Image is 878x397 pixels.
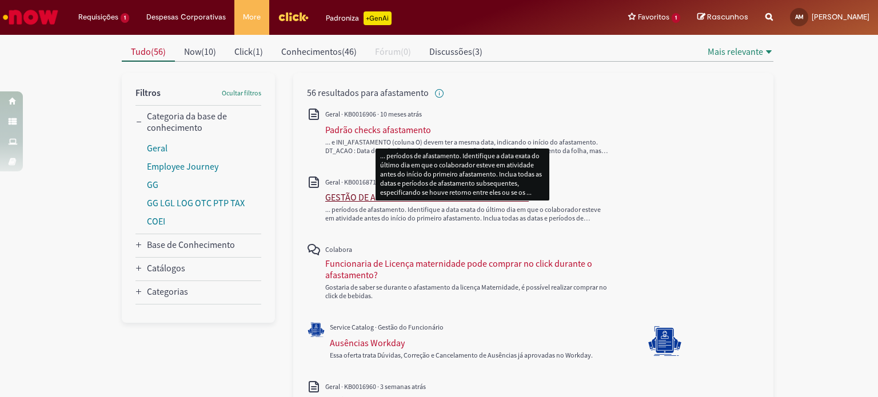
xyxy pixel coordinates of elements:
span: Rascunhos [707,11,748,22]
img: click_logo_yellow_360x200.png [278,8,309,25]
span: AM [795,13,804,21]
span: Favoritos [638,11,669,23]
img: ServiceNow [1,6,60,29]
div: Padroniza [326,11,392,25]
span: Despesas Corporativas [146,11,226,23]
span: 1 [121,13,129,23]
p: +GenAi [364,11,392,25]
span: [PERSON_NAME] [812,12,869,22]
span: More [243,11,261,23]
span: 1 [672,13,680,23]
span: Requisições [78,11,118,23]
a: Rascunhos [697,12,748,23]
